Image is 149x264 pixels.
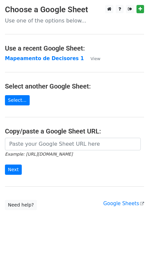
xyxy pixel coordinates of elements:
input: Next [5,165,22,175]
p: Use one of the options below... [5,17,144,24]
a: View [84,56,100,61]
h4: Select another Google Sheet: [5,82,144,90]
small: View [90,56,100,61]
a: Google Sheets [103,201,144,207]
a: Select... [5,95,30,105]
h3: Choose a Google Sheet [5,5,144,15]
a: Need help? [5,200,37,210]
a: Mapeamento de Decisores 1 [5,56,84,61]
input: Paste your Google Sheet URL here [5,138,141,150]
h4: Use a recent Google Sheet: [5,44,144,52]
small: Example: [URL][DOMAIN_NAME] [5,152,73,157]
h4: Copy/paste a Google Sheet URL: [5,127,144,135]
